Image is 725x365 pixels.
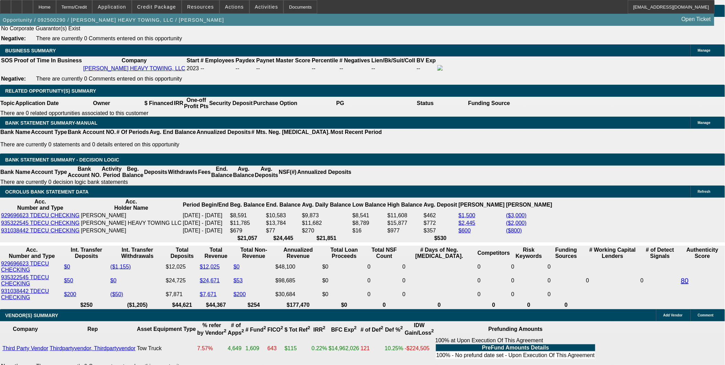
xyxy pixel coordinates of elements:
[67,129,116,136] th: Bank Account NO.
[311,337,328,360] td: 0.22%
[228,322,244,336] b: # of Apps
[511,260,547,273] td: 0
[506,220,527,226] a: ($2,000)
[67,166,102,179] th: Bank Account NO.
[220,0,249,13] button: Actions
[431,328,434,334] sup: 2
[182,212,229,219] td: [DATE] - [DATE]
[137,326,196,332] b: Asset Equipment Type
[547,260,585,273] td: 0
[1,212,79,218] a: 929696623 TDECU CHECKING
[31,166,67,179] th: Account Type
[308,325,310,331] sup: 2
[230,227,265,234] td: $679
[387,212,423,219] td: $11,608
[200,247,233,260] th: Total Revenue
[302,198,352,211] th: Avg. Daily Balance
[137,4,176,10] span: Credit Package
[256,65,310,72] div: --
[14,57,82,64] th: Proof of Time In Business
[245,337,267,360] td: 1,609
[234,264,240,270] a: $0
[278,166,297,179] th: NSF(#)
[276,264,321,270] div: $48,100
[1,247,63,260] th: Acc. Number and Type
[1,57,13,64] th: SOS
[264,325,266,331] sup: 2
[59,97,144,110] th: Owner
[640,260,680,301] td: 0
[166,274,199,287] td: $24,725
[255,166,279,179] th: Avg. Deposits
[297,166,352,179] th: Annualized Deposits
[383,97,468,110] th: Status
[302,227,352,234] td: $270
[385,327,403,333] b: Def %
[81,220,182,227] td: [PERSON_NAME] HEAVY TOWING LLC
[64,291,76,297] a: $200
[166,288,199,301] td: $7,871
[361,327,383,333] b: # of Def
[230,198,265,211] th: Beg. Balance
[387,220,423,227] td: $15,877
[5,313,58,318] span: VENDOR(S) SUMMARY
[586,278,589,283] span: 0
[187,58,199,63] b: Start
[698,49,711,52] span: Manage
[267,327,283,333] b: FICO
[511,274,547,287] td: 0
[83,65,185,71] a: [PERSON_NAME] HEAVY TOWING, LLC
[110,278,117,283] a: $0
[340,58,370,63] b: # Negatives
[381,325,383,331] sup: 2
[201,58,234,63] b: # Employees
[402,260,477,273] td: 0
[482,345,549,351] b: PreFund Amounts Details
[371,65,416,72] td: --
[184,97,209,110] th: One-off Profit Pts
[64,302,109,309] th: $250
[402,247,477,260] th: # Days of Neg. [MEDICAL_DATA].
[352,198,386,211] th: Low Balance
[230,212,265,219] td: $8,591
[168,166,198,179] th: Withdrawls
[36,35,182,41] span: There are currently 0 Comments entered on this opportunity
[256,58,310,63] b: Paynet Master Score
[276,291,321,298] div: $30,684
[13,326,38,332] b: Company
[328,337,360,360] td: $14,962,026
[404,337,434,360] td: -$224,505
[302,235,352,242] th: $21,851
[102,166,122,179] th: Activity Period
[424,220,458,227] td: $772
[182,0,219,13] button: Resources
[352,227,386,234] td: $16
[197,322,226,336] b: % refer by Vendor
[437,65,443,71] img: facebook-icon.png
[3,17,224,23] span: Opportunity / 092500290 / [PERSON_NAME] HEAVY TOWING, LLC / [PERSON_NAME]
[547,302,585,309] th: 0
[235,65,255,72] td: --
[331,327,357,333] b: BFC Exp
[402,302,477,309] th: 0
[64,278,73,283] a: $50
[1,76,26,82] b: Negative:
[302,212,352,219] td: $9,873
[477,260,510,273] td: 0
[401,325,403,331] sup: 2
[230,235,265,242] th: $21,057
[266,212,301,219] td: $10,583
[698,313,714,317] span: Comment
[284,337,311,360] td: $115
[424,198,458,211] th: Avg. Deposit
[416,65,436,72] td: --
[477,274,510,287] td: 0
[137,337,196,360] td: Tow Truck
[547,274,585,287] td: 0
[209,97,253,110] th: Security Deposit
[312,58,338,63] b: Percentile
[234,291,246,297] a: $200
[266,198,301,211] th: End. Balance
[436,352,595,359] td: 100% - No prefund date set - Upon Execution Of This Agreement
[322,260,366,273] td: $0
